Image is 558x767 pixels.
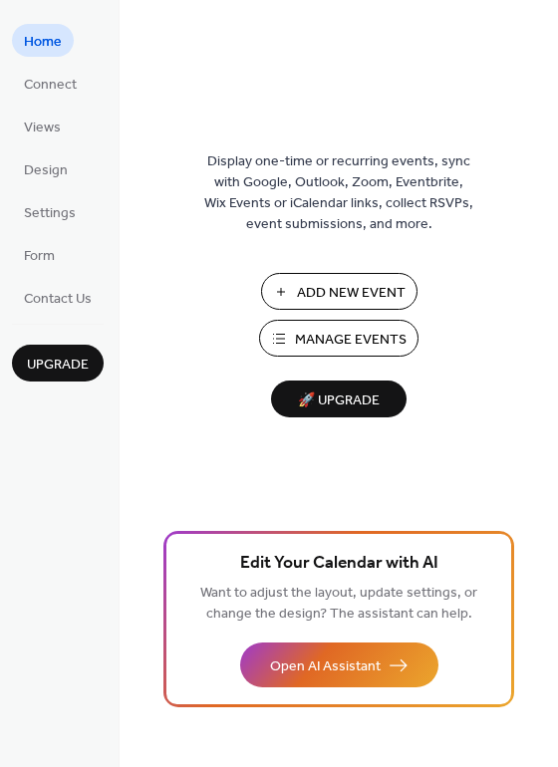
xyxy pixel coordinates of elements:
[200,580,477,628] span: Want to adjust the layout, update settings, or change the design? The assistant can help.
[24,118,61,138] span: Views
[24,32,62,53] span: Home
[24,246,55,267] span: Form
[283,387,395,414] span: 🚀 Upgrade
[297,283,406,304] span: Add New Event
[27,355,89,376] span: Upgrade
[12,195,88,228] a: Settings
[24,289,92,310] span: Contact Us
[12,24,74,57] a: Home
[12,152,80,185] a: Design
[12,238,67,271] a: Form
[12,345,104,382] button: Upgrade
[12,67,89,100] a: Connect
[261,273,418,310] button: Add New Event
[12,281,104,314] a: Contact Us
[24,75,77,96] span: Connect
[24,160,68,181] span: Design
[204,151,473,235] span: Display one-time or recurring events, sync with Google, Outlook, Zoom, Eventbrite, Wix Events or ...
[240,642,438,687] button: Open AI Assistant
[271,381,407,417] button: 🚀 Upgrade
[240,550,438,578] span: Edit Your Calendar with AI
[295,330,407,351] span: Manage Events
[259,320,418,357] button: Manage Events
[12,110,73,142] a: Views
[24,203,76,224] span: Settings
[270,656,381,677] span: Open AI Assistant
